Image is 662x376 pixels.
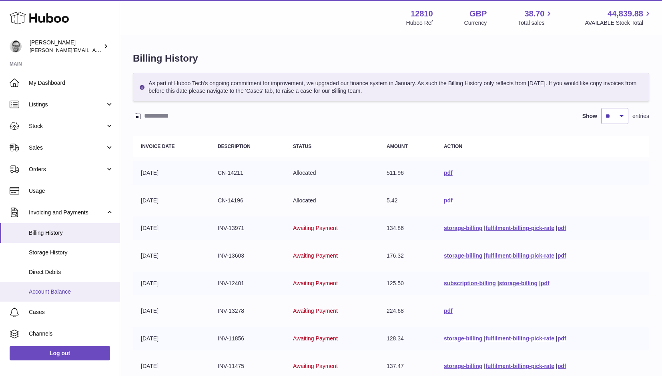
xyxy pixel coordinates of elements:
[379,299,436,323] td: 224.68
[444,280,496,286] a: subscription-billing
[22,46,28,53] img: tab_domain_overview_orange.svg
[411,8,433,19] strong: 12810
[29,209,105,216] span: Invoicing and Payments
[558,252,566,259] a: pdf
[498,280,499,286] span: |
[29,308,114,316] span: Cases
[444,225,482,231] a: storage-billing
[485,335,554,342] a: fulfilment-billing-pick-rate
[293,144,311,149] strong: Status
[21,21,88,27] div: Domain: [DOMAIN_NAME]
[133,244,210,268] td: [DATE]
[387,144,408,149] strong: Amount
[293,170,316,176] span: Allocated
[29,166,105,173] span: Orders
[444,144,462,149] strong: Action
[210,299,285,323] td: INV-13278
[133,272,210,295] td: [DATE]
[485,363,554,369] a: fulfilment-billing-pick-rate
[406,19,433,27] div: Huboo Ref
[556,225,558,231] span: |
[379,272,436,295] td: 125.50
[585,19,652,27] span: AVAILABLE Stock Total
[444,197,453,204] a: pdf
[29,229,114,237] span: Billing History
[556,252,558,259] span: |
[29,144,105,152] span: Sales
[293,335,338,342] span: Awaiting Payment
[444,308,453,314] a: pdf
[444,363,482,369] a: storage-billing
[379,161,436,185] td: 511.96
[210,244,285,268] td: INV-13603
[30,47,72,52] div: Domain Overview
[293,225,338,231] span: Awaiting Payment
[469,8,487,19] strong: GBP
[29,187,114,195] span: Usage
[518,19,554,27] span: Total sales
[608,8,643,19] span: 44,839.88
[13,21,19,27] img: website_grey.svg
[80,46,86,53] img: tab_keywords_by_traffic_grey.svg
[524,8,544,19] span: 38.70
[29,268,114,276] span: Direct Debits
[484,252,485,259] span: |
[133,216,210,240] td: [DATE]
[379,244,436,268] td: 176.32
[133,73,649,102] div: As part of Huboo Tech's ongoing commitment for improvement, we upgraded our finance system in Jan...
[293,280,338,286] span: Awaiting Payment
[133,189,210,212] td: [DATE]
[585,8,652,27] a: 44,839.88 AVAILABLE Stock Total
[218,144,251,149] strong: Description
[30,39,102,54] div: [PERSON_NAME]
[293,363,338,369] span: Awaiting Payment
[210,161,285,185] td: CN-14211
[539,280,541,286] span: |
[133,161,210,185] td: [DATE]
[499,280,538,286] a: storage-billing
[133,327,210,350] td: [DATE]
[484,335,485,342] span: |
[518,8,554,27] a: 38.70 Total sales
[29,288,114,296] span: Account Balance
[210,216,285,240] td: INV-13971
[444,252,482,259] a: storage-billing
[293,252,338,259] span: Awaiting Payment
[293,197,316,204] span: Allocated
[484,363,485,369] span: |
[210,327,285,350] td: INV-11856
[141,144,175,149] strong: Invoice Date
[29,122,105,130] span: Stock
[485,252,554,259] a: fulfilment-billing-pick-rate
[10,40,22,52] img: alex@digidistiller.com
[379,327,436,350] td: 128.34
[444,335,482,342] a: storage-billing
[210,189,285,212] td: CN-14196
[22,13,39,19] div: v 4.0.25
[558,363,566,369] a: pdf
[29,79,114,87] span: My Dashboard
[30,47,160,53] span: [PERSON_NAME][EMAIL_ADDRESS][DOMAIN_NAME]
[558,335,566,342] a: pdf
[379,189,436,212] td: 5.42
[558,225,566,231] a: pdf
[29,101,105,108] span: Listings
[210,272,285,295] td: INV-12401
[484,225,485,231] span: |
[444,170,453,176] a: pdf
[464,19,487,27] div: Currency
[29,249,114,256] span: Storage History
[582,112,597,120] label: Show
[556,363,558,369] span: |
[541,280,550,286] a: pdf
[293,308,338,314] span: Awaiting Payment
[29,330,114,338] span: Channels
[556,335,558,342] span: |
[88,47,135,52] div: Keywords by Traffic
[133,52,649,65] h1: Billing History
[10,346,110,360] a: Log out
[13,13,19,19] img: logo_orange.svg
[379,216,436,240] td: 134.86
[632,112,649,120] span: entries
[133,299,210,323] td: [DATE]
